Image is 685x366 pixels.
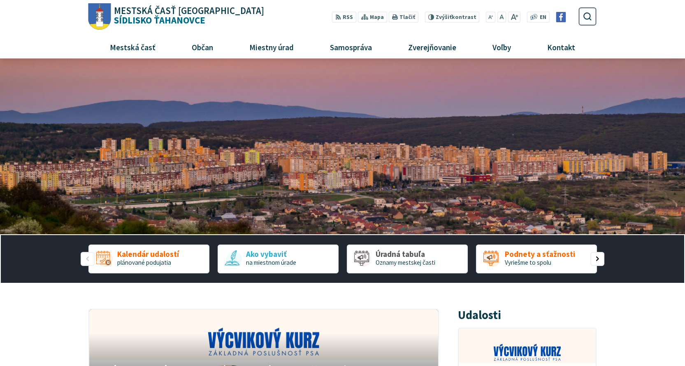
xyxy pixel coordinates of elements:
[405,36,459,58] span: Zverejňovanie
[393,36,471,58] a: Zverejňovanie
[188,36,216,58] span: Občan
[81,252,95,266] div: Predošlý slajd
[358,12,387,23] a: Mapa
[88,3,264,30] a: Logo Sídlisko Ťahanovce, prejsť na domovskú stránku.
[218,245,339,273] a: Ako vybaviť na miestnom úrade
[117,259,171,266] span: plánované podujatia
[332,12,356,23] a: RSS
[246,259,296,266] span: na miestnom úrade
[508,12,520,23] button: Zväčšiť veľkosť písma
[107,36,158,58] span: Mestská časť
[370,13,384,22] span: Mapa
[505,250,575,259] span: Podnety a sťažnosti
[486,12,496,23] button: Zmenšiť veľkosť písma
[490,36,514,58] span: Voľby
[88,245,209,273] a: Kalendár udalostí plánované podujatia
[327,36,375,58] span: Samospráva
[425,12,479,23] button: Zvýšiťkontrast
[114,6,264,16] span: Mestská časť [GEOGRAPHIC_DATA]
[234,36,309,58] a: Miestny úrad
[458,309,501,322] h3: Udalosti
[88,245,209,273] div: 1 / 5
[347,245,468,273] a: Úradná tabuľa Oznamy mestskej časti
[505,259,551,266] span: Vyriešme to spolu
[590,252,604,266] div: Nasledujúci slajd
[556,12,566,22] img: Prejsť na Facebook stránku
[343,13,353,22] span: RSS
[476,245,597,273] a: Podnety a sťažnosti Vyriešme to spolu
[176,36,228,58] a: Občan
[218,245,339,273] div: 2 / 5
[544,36,578,58] span: Kontakt
[538,13,549,22] a: EN
[117,250,179,259] span: Kalendár udalostí
[540,13,546,22] span: EN
[376,250,435,259] span: Úradná tabuľa
[111,6,265,25] h1: Sídlisko Ťahanovce
[347,245,468,273] div: 3 / 5
[436,14,452,21] span: Zvýšiť
[436,14,476,21] span: kontrast
[246,250,296,259] span: Ako vybaviť
[376,259,435,266] span: Oznamy mestskej časti
[497,12,506,23] button: Nastaviť pôvodnú veľkosť písma
[478,36,526,58] a: Voľby
[88,3,111,30] img: Prejsť na domovskú stránku
[389,12,418,23] button: Tlačiť
[476,245,597,273] div: 4 / 5
[399,14,415,21] span: Tlačiť
[246,36,297,58] span: Miestny úrad
[532,36,590,58] a: Kontakt
[315,36,387,58] a: Samospráva
[95,36,170,58] a: Mestská časť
